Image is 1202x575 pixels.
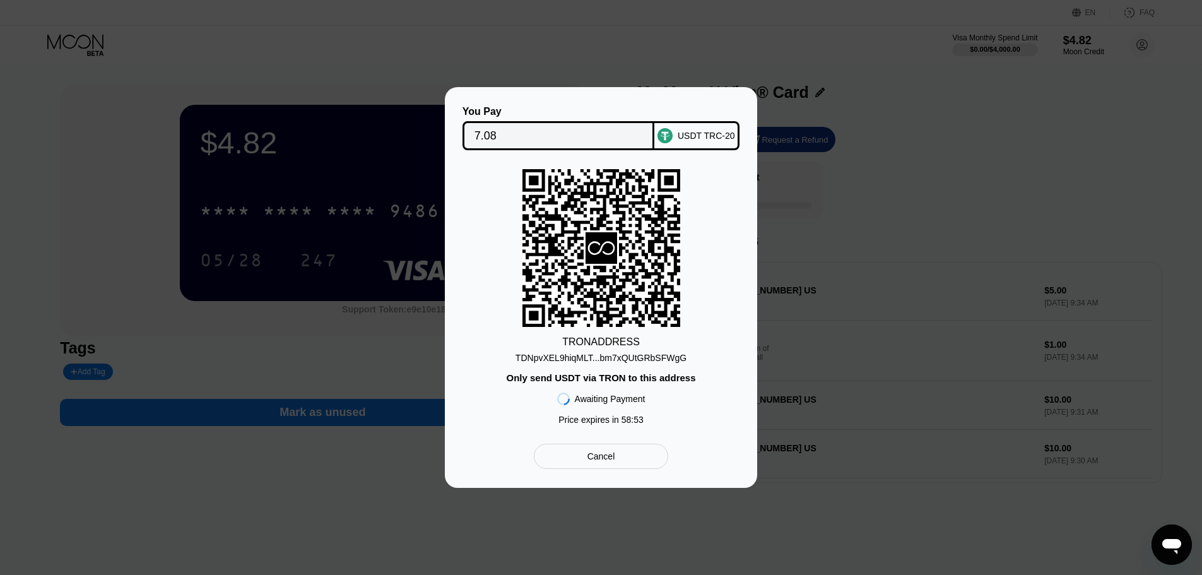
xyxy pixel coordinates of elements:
[575,394,645,404] div: Awaiting Payment
[678,131,735,141] div: USDT TRC-20
[516,353,686,363] div: TDNpvXEL9hiqMLT...bm7xQUtGRbSFWgG
[622,415,644,425] span: 58 : 53
[506,372,695,383] div: Only send USDT via TRON to this address
[516,348,686,363] div: TDNpvXEL9hiqMLT...bm7xQUtGRbSFWgG
[558,415,644,425] div: Price expires in
[534,444,668,469] div: Cancel
[1152,525,1192,565] iframe: Кнопка запуска окна обмена сообщениями
[464,106,738,150] div: You PayUSDT TRC-20
[463,106,655,117] div: You Pay
[562,336,640,348] div: TRON ADDRESS
[587,451,615,462] div: Cancel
